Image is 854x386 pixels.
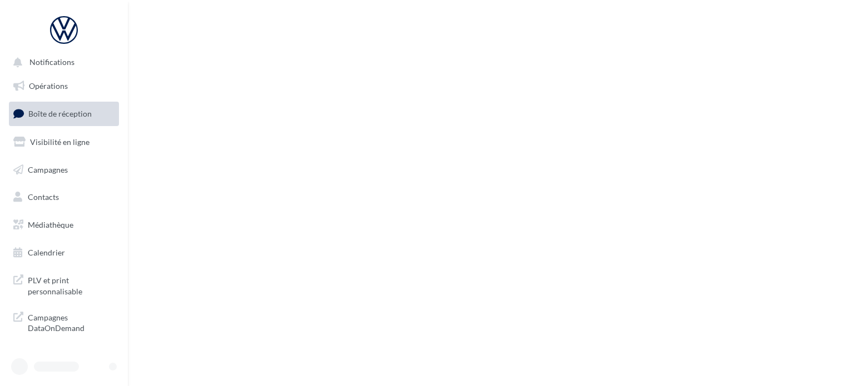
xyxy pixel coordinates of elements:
[28,310,115,334] span: Campagnes DataOnDemand
[7,158,121,182] a: Campagnes
[7,102,121,126] a: Boîte de réception
[28,109,92,118] span: Boîte de réception
[7,213,121,237] a: Médiathèque
[28,220,73,229] span: Médiathèque
[28,192,59,202] span: Contacts
[7,305,121,338] a: Campagnes DataOnDemand
[7,186,121,209] a: Contacts
[29,58,75,67] span: Notifications
[7,74,121,98] a: Opérations
[30,137,90,147] span: Visibilité en ligne
[28,273,115,297] span: PLV et print personnalisable
[29,81,68,91] span: Opérations
[7,241,121,264] a: Calendrier
[7,268,121,301] a: PLV et print personnalisable
[28,248,65,257] span: Calendrier
[7,131,121,154] a: Visibilité en ligne
[28,164,68,174] span: Campagnes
